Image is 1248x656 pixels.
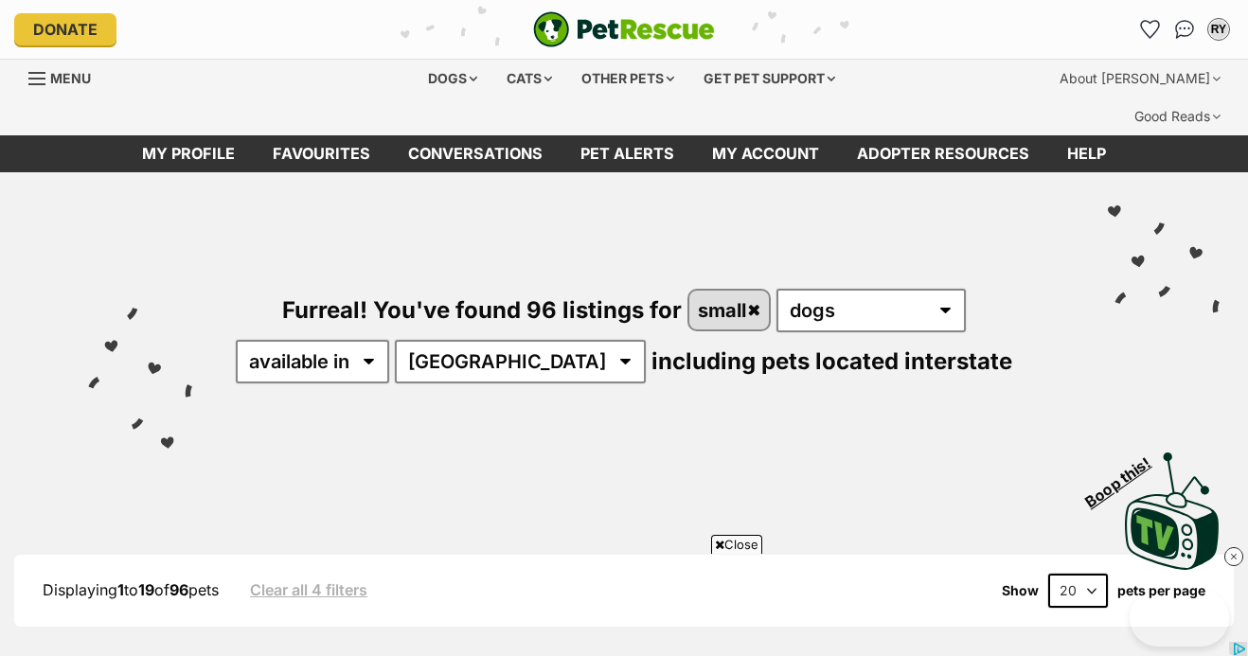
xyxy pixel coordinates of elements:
div: Cats [493,60,565,98]
ul: Account quick links [1135,14,1234,44]
a: Boop this! [1125,435,1220,574]
span: Boop this! [1082,442,1169,510]
a: Adopter resources [838,135,1048,172]
div: Other pets [568,60,687,98]
button: My account [1203,14,1234,44]
a: Help [1048,135,1125,172]
a: PetRescue [533,11,715,47]
a: conversations [389,135,562,172]
img: close_rtb.svg [1224,547,1243,566]
a: My profile [123,135,254,172]
span: Menu [50,70,91,86]
a: Menu [28,60,104,94]
img: chat-41dd97257d64d25036548639549fe6c8038ab92f7586957e7f3b1b290dea8141.svg [1175,20,1195,39]
img: PetRescue TV logo [1125,452,1220,570]
a: Favourites [1135,14,1166,44]
div: Get pet support [690,60,848,98]
a: Pet alerts [562,135,693,172]
a: Favourites [254,135,389,172]
a: small [689,291,770,329]
span: Close [711,535,762,554]
div: RY [1209,20,1228,39]
a: My account [693,135,838,172]
div: Good Reads [1121,98,1234,135]
a: Conversations [1169,14,1200,44]
div: Dogs [415,60,490,98]
a: Donate [14,13,116,45]
img: logo-e224e6f780fb5917bec1dbf3a21bbac754714ae5b6737aabdf751b685950b380.svg [533,11,715,47]
div: About [PERSON_NAME] [1046,60,1234,98]
span: including pets located interstate [651,347,1012,375]
span: Furreal! You've found 96 listings for [282,296,682,324]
